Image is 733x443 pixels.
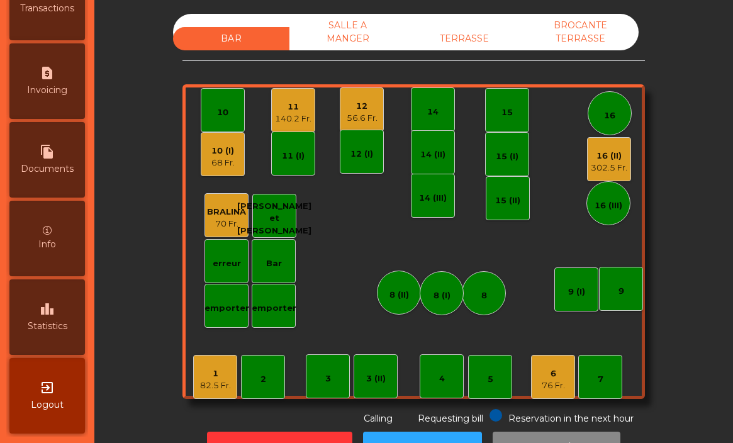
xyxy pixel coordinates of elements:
[252,302,296,315] div: emporter
[364,413,393,424] span: Calling
[542,367,565,380] div: 6
[350,148,373,160] div: 12 (I)
[488,373,493,386] div: 5
[501,106,513,119] div: 15
[366,373,386,385] div: 3 (II)
[28,320,67,333] span: Statistics
[266,257,282,270] div: Bar
[20,2,74,15] span: Transactions
[604,109,615,122] div: 16
[420,149,445,161] div: 14 (II)
[217,106,228,119] div: 10
[40,144,55,159] i: file_copy
[325,373,331,385] div: 3
[618,285,624,298] div: 9
[275,113,311,125] div: 140.2 Fr.
[427,106,439,118] div: 14
[495,194,520,207] div: 15 (II)
[200,367,231,380] div: 1
[38,238,56,251] span: Info
[481,289,487,302] div: 8
[282,150,305,162] div: 11 (I)
[591,150,627,162] div: 16 (II)
[347,100,378,113] div: 12
[275,101,311,113] div: 11
[419,192,447,205] div: 14 (III)
[200,379,231,392] div: 82.5 Fr.
[237,200,311,237] div: [PERSON_NAME] et [PERSON_NAME]
[595,199,622,212] div: 16 (III)
[496,150,518,163] div: 15 (I)
[591,162,627,174] div: 302.5 Fr.
[213,257,241,270] div: erreur
[406,27,522,50] div: TERRASSE
[40,380,55,395] i: exit_to_app
[40,65,55,81] i: request_page
[31,398,64,412] span: Logout
[211,145,235,157] div: 10 (I)
[207,206,246,218] div: BRALINA
[434,289,450,302] div: 8 (I)
[418,413,483,424] span: Requesting bill
[204,302,249,315] div: emporter
[27,84,67,97] span: Invoicing
[568,286,585,298] div: 9 (I)
[508,413,634,424] span: Reservation in the next hour
[389,289,409,301] div: 8 (II)
[260,373,266,386] div: 2
[439,373,445,385] div: 4
[40,301,55,317] i: leaderboard
[173,27,289,50] div: BAR
[522,14,639,50] div: BROCANTE TERRASSE
[598,373,603,386] div: 7
[21,162,74,176] span: Documents
[542,379,565,392] div: 76 Fr.
[207,218,246,230] div: 70 Fr.
[347,112,378,125] div: 56.6 Fr.
[289,14,406,50] div: SALLE A MANGER
[211,157,235,169] div: 68 Fr.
